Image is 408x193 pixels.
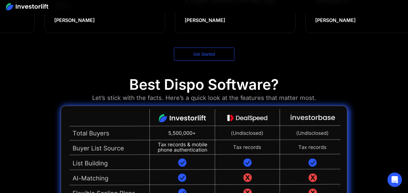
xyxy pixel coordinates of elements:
div: Best Dispo Software? [129,76,279,93]
div: Let’s stick with the facts. Here’s a quick look at the features that matter most. [92,93,316,103]
div: Open Intercom Messenger [387,173,402,187]
div: [PERSON_NAME] [54,17,95,23]
div: [PERSON_NAME] [315,17,356,23]
a: Get Started [174,48,234,61]
div: [PERSON_NAME] [185,17,225,23]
